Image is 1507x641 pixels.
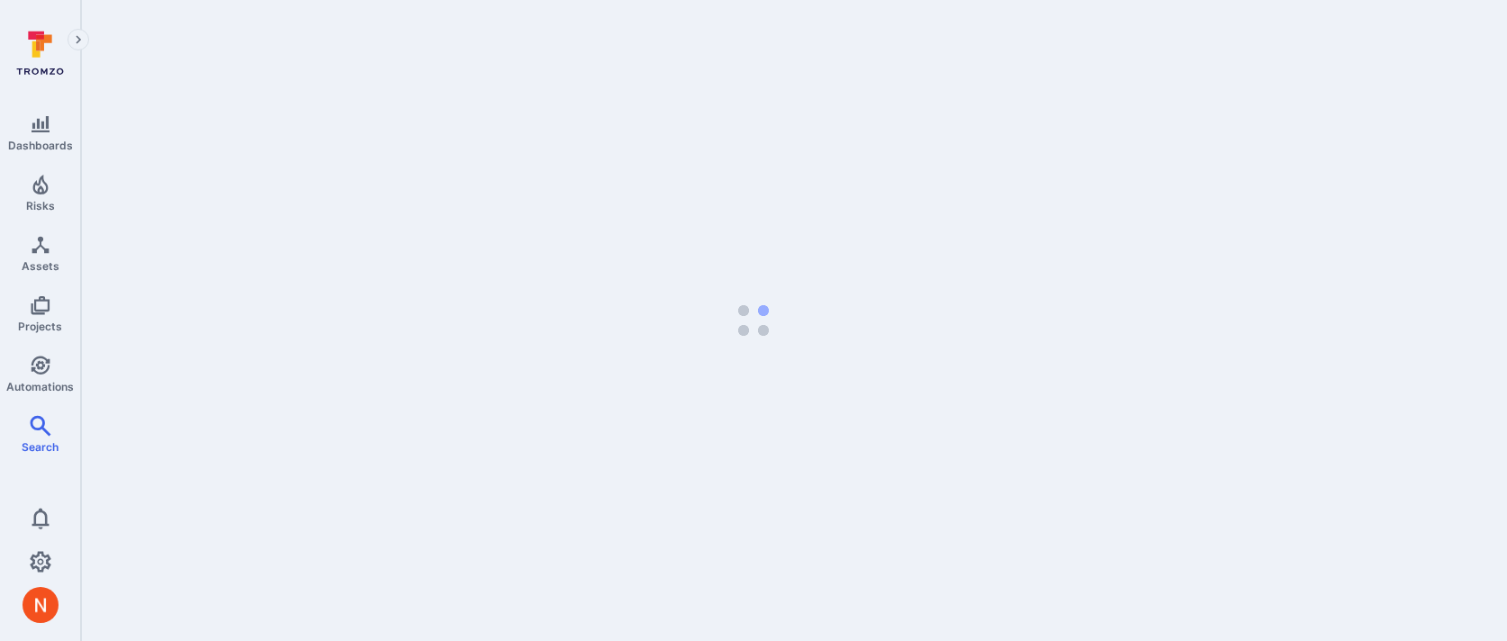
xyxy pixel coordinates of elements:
span: Assets [22,259,59,273]
img: ACg8ocIprwjrgDQnDsNSk9Ghn5p5-B8DpAKWoJ5Gi9syOE4K59tr4Q=s96-c [23,587,59,623]
span: Search [22,440,59,454]
span: Dashboards [8,139,73,152]
i: Expand navigation menu [72,32,85,48]
button: Expand navigation menu [68,29,89,50]
span: Risks [26,199,55,212]
span: Automations [6,380,74,393]
span: Projects [18,320,62,333]
div: Neeren Patki [23,587,59,623]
